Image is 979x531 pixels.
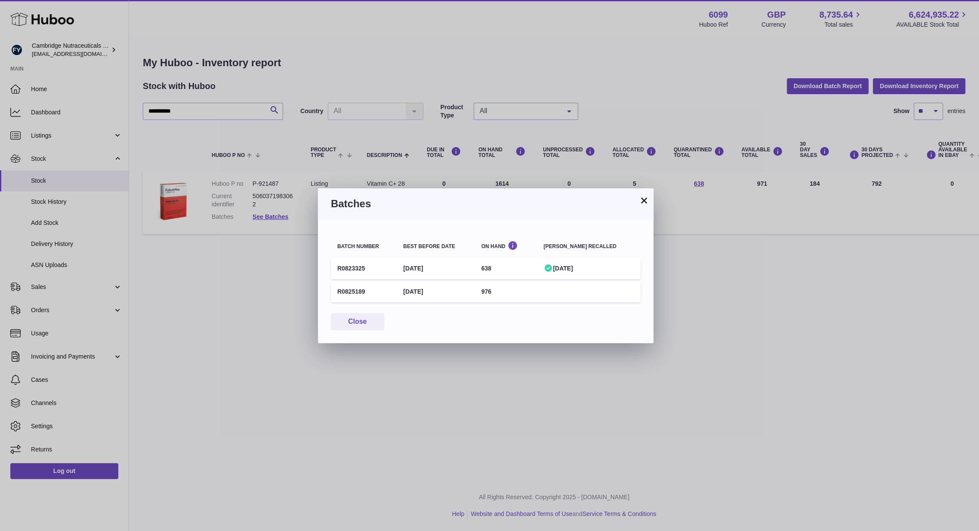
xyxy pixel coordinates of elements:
[544,264,634,273] div: [DATE]
[403,244,468,249] div: Best before date
[639,195,649,206] button: ×
[331,281,397,302] td: R0825189
[331,197,640,211] h3: Batches
[331,313,384,331] button: Close
[475,281,537,302] td: 976
[331,258,397,279] td: R0823325
[475,258,537,279] td: 638
[397,258,474,279] td: [DATE]
[397,281,474,302] td: [DATE]
[544,244,634,249] div: [PERSON_NAME] recalled
[337,244,390,249] div: Batch number
[481,241,531,249] div: On Hand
